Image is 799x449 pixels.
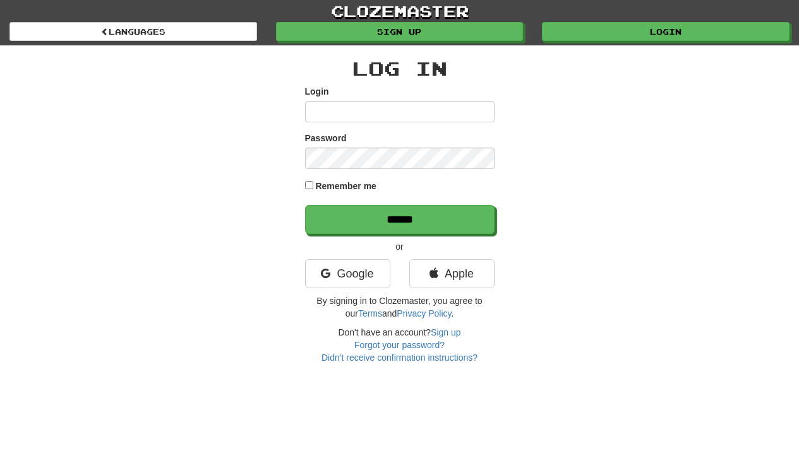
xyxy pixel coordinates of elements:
a: Languages [9,22,257,41]
a: Sign up [431,327,460,337]
a: Sign up [276,22,524,41]
label: Remember me [315,180,376,192]
p: or [305,240,495,253]
label: Login [305,85,329,98]
a: Google [305,259,390,288]
a: Forgot your password? [354,340,445,350]
a: Apple [409,259,495,288]
div: Don't have an account? [305,326,495,364]
a: Privacy Policy [397,308,451,318]
a: Didn't receive confirmation instructions? [321,353,478,363]
label: Password [305,132,347,144]
a: Login [542,22,790,41]
a: Terms [358,308,382,318]
p: By signing in to Clozemaster, you agree to our and . [305,294,495,320]
h2: Log In [305,58,495,79]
